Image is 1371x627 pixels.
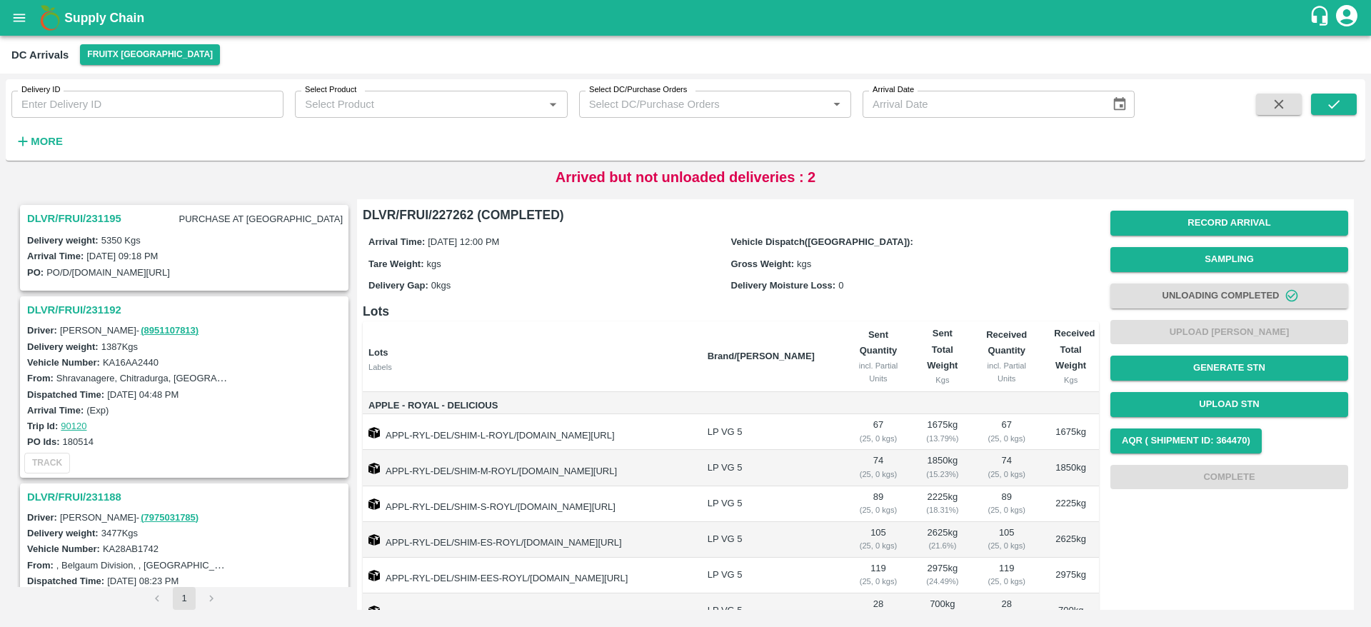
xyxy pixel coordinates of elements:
[1110,428,1262,453] button: AQR ( Shipment Id: 364470)
[63,436,94,447] label: 180514
[60,512,200,523] span: [PERSON_NAME] -
[363,205,1099,225] h6: DLVR/FRUI/227262 (COMPLETED)
[853,539,903,552] div: ( 25, 0 kgs)
[305,84,356,96] label: Select Product
[915,450,971,486] td: 1850 kg
[86,251,158,261] label: [DATE] 09:18 PM
[27,301,346,319] h3: DLVR/FRUI/231192
[103,357,159,368] label: KA16AA2440
[368,427,380,438] img: box
[915,414,971,450] td: 1675 kg
[11,91,283,118] input: Enter Delivery ID
[915,558,971,593] td: 2975 kg
[103,543,159,554] label: KA28AB1742
[982,575,1031,588] div: ( 25, 0 kgs)
[363,414,696,450] td: APPL-RYL-DEL/SHIM-L-ROYL/[DOMAIN_NAME][URL]
[853,575,903,588] div: ( 25, 0 kgs)
[11,46,69,64] div: DC Arrivals
[853,359,903,386] div: incl. Partial Units
[543,95,562,114] button: Open
[86,405,109,416] label: (Exp)
[873,84,914,96] label: Arrival Date
[141,325,199,336] a: (8951107813)
[27,389,104,400] label: Dispatched Time:
[144,587,225,610] nav: pagination navigation
[368,280,428,291] label: Delivery Gap:
[926,503,960,516] div: ( 18.31 %)
[428,236,499,247] span: [DATE] 12:00 PM
[1054,373,1088,386] div: Kgs
[36,4,64,32] img: logo
[368,534,380,546] img: box
[56,372,372,383] label: Shravanagere, Chitradurga, [GEOGRAPHIC_DATA], [GEOGRAPHIC_DATA]
[583,95,805,114] input: Select DC/Purchase Orders
[842,414,914,450] td: 67
[27,267,44,278] label: PO:
[926,432,960,445] div: ( 13.79 %)
[696,486,843,522] td: LP VG 5
[368,236,425,247] label: Arrival Time:
[107,389,179,400] label: [DATE] 04:48 PM
[368,361,696,373] div: Labels
[970,558,1043,593] td: 119
[368,398,696,414] span: Apple - Royal - Delicious
[731,259,795,269] label: Gross Weight:
[368,259,424,269] label: Tare Weight:
[853,503,903,516] div: ( 25, 0 kgs)
[731,236,913,247] label: Vehicle Dispatch([GEOGRAPHIC_DATA]):
[27,512,57,523] label: Driver:
[1043,414,1099,450] td: 1675 kg
[853,468,903,481] div: ( 25, 0 kgs)
[27,543,100,554] label: Vehicle Number:
[363,450,696,486] td: APPL-RYL-DEL/SHIM-M-ROYL/[DOMAIN_NAME][URL]
[970,450,1043,486] td: 74
[27,251,84,261] label: Arrival Time:
[27,528,99,538] label: Delivery weight:
[368,347,388,358] b: Lots
[61,421,86,431] a: 90120
[21,84,60,96] label: Delivery ID
[27,560,54,571] label: From:
[1110,211,1348,236] button: Record Arrival
[982,432,1031,445] div: ( 25, 0 kgs)
[927,328,958,371] b: Sent Total Weight
[101,235,141,246] label: 5350 Kgs
[27,341,99,352] label: Delivery weight:
[1043,522,1099,558] td: 2625 kg
[80,44,220,65] button: Select DC
[696,414,843,450] td: LP VG 5
[27,357,100,368] label: Vehicle Number:
[141,512,199,523] a: (7975031785)
[842,450,914,486] td: 74
[27,235,99,246] label: Delivery weight:
[27,576,104,586] label: Dispatched Time:
[1054,328,1095,371] b: Received Total Weight
[363,558,696,593] td: APPL-RYL-DEL/SHIM-EES-ROYL/[DOMAIN_NAME][URL]
[1110,356,1348,381] button: Generate STN
[842,522,914,558] td: 105
[1334,3,1360,33] div: account of current user
[1043,558,1099,593] td: 2975 kg
[46,267,170,278] label: PO/D/[DOMAIN_NAME][URL]
[173,587,196,610] button: page 1
[368,498,380,510] img: box
[107,576,179,586] label: [DATE] 08:23 PM
[860,329,898,356] b: Sent Quantity
[363,301,1099,321] h6: Lots
[101,341,138,352] label: 1387 Kgs
[842,558,914,593] td: 119
[915,522,971,558] td: 2625 kg
[1043,450,1099,486] td: 1850 kg
[101,528,138,538] label: 3477 Kgs
[27,488,346,506] h3: DLVR/FRUI/231188
[64,11,144,25] b: Supply Chain
[1110,284,1348,309] button: Unloading Completed
[363,486,696,522] td: APPL-RYL-DEL/SHIM-S-ROYL/[DOMAIN_NAME][URL]
[838,280,843,291] span: 0
[1110,247,1348,272] button: Sampling
[842,486,914,522] td: 89
[708,351,815,361] b: Brand/[PERSON_NAME]
[60,325,200,336] span: [PERSON_NAME] -
[64,8,1309,28] a: Supply Chain
[970,522,1043,558] td: 105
